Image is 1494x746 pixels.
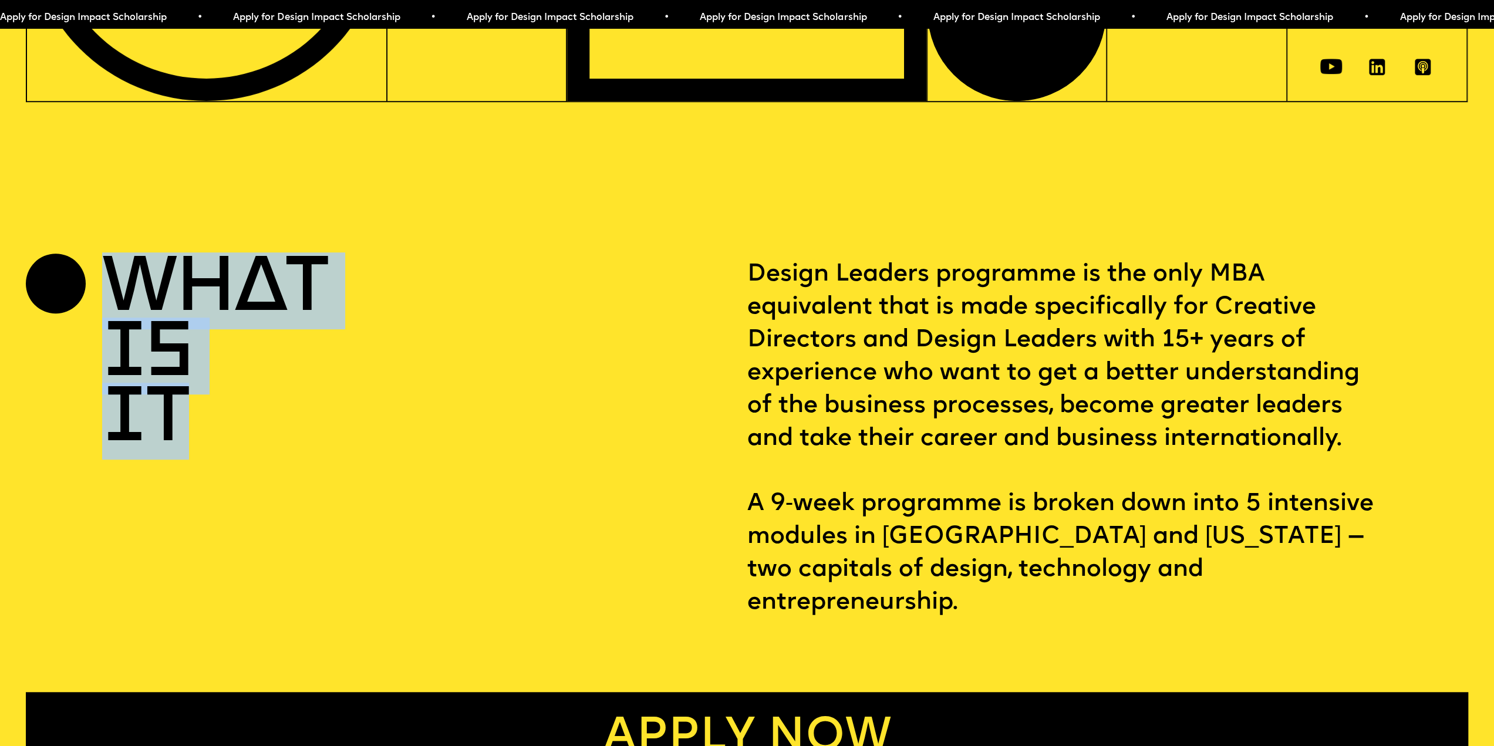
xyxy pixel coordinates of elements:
[747,258,1468,620] p: Design Leaders programme is the only MBA equivalent that is made specifically for Creative Direct...
[430,13,436,22] span: •
[664,13,669,22] span: •
[1131,13,1136,22] span: •
[897,13,902,22] span: •
[197,13,203,22] span: •
[102,258,222,454] h2: WHAT IS IT
[1364,13,1369,22] span: •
